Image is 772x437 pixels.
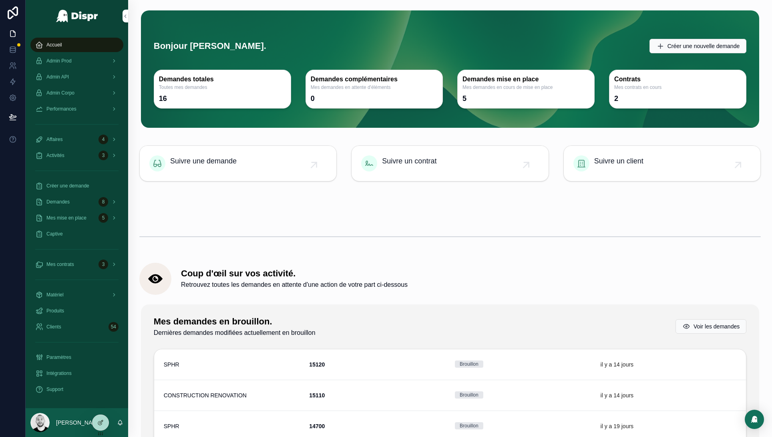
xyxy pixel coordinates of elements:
div: 0 [311,94,315,103]
p: [PERSON_NAME] [56,419,102,427]
div: 2 [614,94,618,103]
div: 5 [99,213,108,223]
a: Suivre un client [564,146,760,181]
span: Voir les demandes [694,322,740,330]
a: Matériel [30,288,123,302]
h3: Demandes mise en place [462,75,589,84]
span: Suivre un contrat [382,155,436,167]
strong: 15120 [309,361,325,368]
a: Intégrations [30,366,123,381]
h1: Bonjour [PERSON_NAME]. [154,40,266,52]
a: Suivre un contrat [352,146,548,181]
div: Brouillon [460,422,478,429]
span: Dernières demandes modifiées actuellement en brouillon [154,328,316,338]
span: Toutes mes demandes [159,84,286,91]
span: Mes mise en place [46,215,86,221]
a: Admin API [30,70,123,84]
p: il y a 19 jours [601,422,633,430]
span: Support [46,386,63,393]
a: Performances [30,102,123,116]
div: 4 [99,135,108,144]
span: Clients [46,324,61,330]
span: Intégrations [46,370,72,377]
span: Mes demandes en cours de mise en place [462,84,589,91]
span: Admin Prod [46,58,72,64]
span: Performances [46,106,76,112]
span: SPHR [164,422,179,430]
span: Admin Corpo [46,90,74,96]
h1: Mes demandes en brouillon. [154,316,316,328]
span: Créer une demande [46,183,89,189]
div: 8 [99,197,108,207]
a: Mes mise en place5 [30,211,123,225]
span: Paramètres [46,354,71,360]
a: Demandes8 [30,195,123,209]
h3: Contrats [614,75,741,84]
a: Activités3 [30,148,123,163]
span: Matériel [46,292,64,298]
a: Affaires4 [30,132,123,147]
div: Brouillon [460,391,478,399]
div: 16 [159,94,167,103]
a: Produits [30,304,123,318]
img: App logo [56,10,99,22]
a: Suivre une demande [140,146,336,181]
div: Open Intercom Messenger [745,410,764,429]
span: Accueil [46,42,62,48]
h3: Demandes totales [159,75,286,84]
span: Mes contrats [46,261,74,268]
a: Clients54 [30,320,123,334]
strong: 15110 [309,392,325,399]
h3: Demandes complémentaires [311,75,438,84]
div: 3 [99,151,108,160]
span: Créer une nouvelle demande [667,42,740,50]
span: Captive [46,231,63,237]
span: CONSTRUCTION RENOVATION [164,391,247,399]
h1: Coup d'œil sur vos activité. [181,268,408,280]
button: Voir les demandes [675,319,746,334]
div: scrollable content [26,32,128,407]
a: Accueil [30,38,123,52]
span: Produits [46,308,64,314]
span: Mes demandes en attente d'éléments [311,84,438,91]
span: Affaires [46,136,62,143]
span: Admin API [46,74,69,80]
div: Brouillon [460,360,478,368]
div: 54 [109,322,119,332]
div: 3 [99,260,108,269]
a: Support [30,382,123,397]
a: Admin Corpo [30,86,123,100]
span: Suivre un client [594,155,643,167]
a: Paramètres [30,350,123,365]
a: Créer une demande [30,179,123,193]
span: Demandes [46,199,70,205]
span: Suivre une demande [170,155,237,167]
span: Mes contrats en cours [614,84,741,91]
span: Activités [46,152,64,159]
p: il y a 14 jours [601,391,633,399]
a: Captive [30,227,123,241]
span: Retrouvez toutes les demandes en attente d'une action de votre part ci-dessous [181,280,408,290]
button: Créer une nouvelle demande [649,39,747,53]
div: 5 [462,94,466,103]
strong: 14700 [309,423,325,429]
p: il y a 14 jours [601,360,633,369]
span: SPHR [164,360,179,369]
a: Mes contrats3 [30,257,123,272]
a: Admin Prod [30,54,123,68]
